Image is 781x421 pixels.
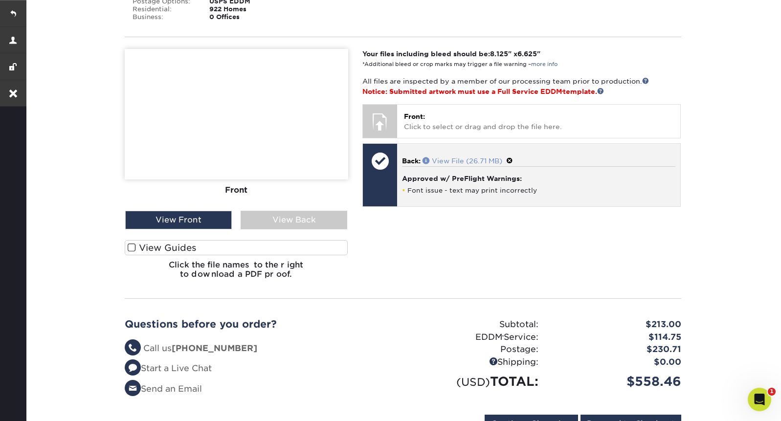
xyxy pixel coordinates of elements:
[125,240,348,255] label: View Guides
[362,88,604,95] span: Notice: Submitted artwork must use a Full Service EDDM template.
[402,186,675,195] li: Font issue - text may print incorrectly
[172,343,257,353] strong: [PHONE_NUMBER]
[490,50,508,58] span: 8.125
[768,388,776,396] span: 1
[202,5,310,13] div: 922 Homes
[546,356,689,369] div: $0.00
[403,343,546,356] div: Postage:
[546,331,689,344] div: $114.75
[125,179,348,201] div: Front
[241,211,347,229] div: View Back
[362,76,681,96] p: All files are inspected by a member of our processing team prior to production.
[402,175,675,182] h4: Approved w/ PreFlight Warnings:
[423,157,502,165] a: View File (26.71 MB)
[125,260,348,287] h6: Click the file names to the right to download a PDF proof.
[125,318,396,330] h2: Questions before you order?
[456,376,490,388] small: (USD)
[403,318,546,331] div: Subtotal:
[125,13,202,21] div: Business:
[403,356,546,369] div: Shipping:
[404,111,673,132] p: Click to select or drag and drop the file here.
[517,50,537,58] span: 6.625
[402,157,421,165] span: Back:
[125,5,202,13] div: Residential:
[403,331,546,344] div: EDDM Service:
[531,61,558,67] a: more info
[546,318,689,331] div: $213.00
[748,388,771,411] iframe: Intercom live chat
[125,342,396,355] li: Call us
[362,61,558,67] small: *Additional bleed or crop marks may trigger a file warning –
[546,372,689,391] div: $558.46
[562,90,563,93] span: ®
[362,50,540,58] strong: Your files including bleed should be: " x "
[546,343,689,356] div: $230.71
[125,363,212,373] a: Start a Live Chat
[502,334,504,339] span: ®
[403,372,546,391] div: TOTAL:
[404,112,425,120] span: Front:
[125,211,232,229] div: View Front
[125,384,202,394] a: Send an Email
[202,13,310,21] div: 0 Offices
